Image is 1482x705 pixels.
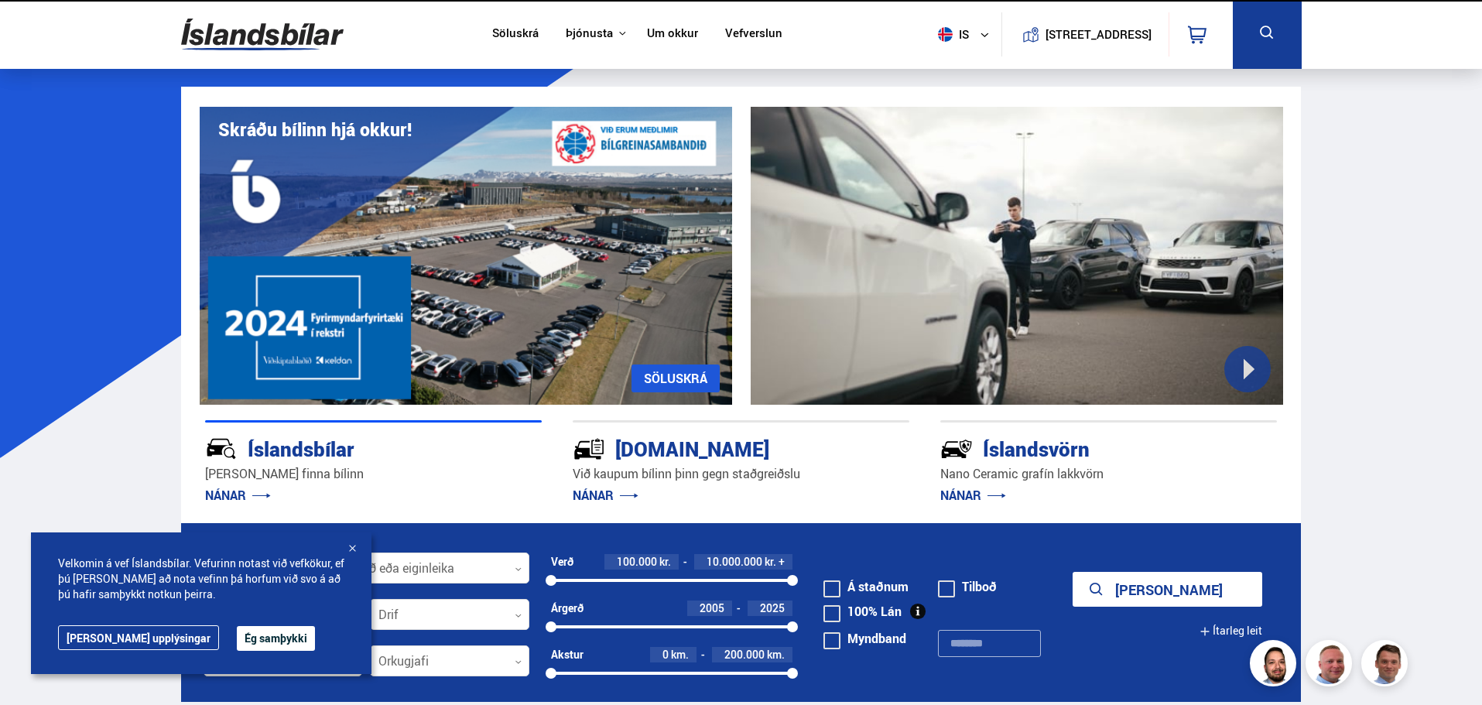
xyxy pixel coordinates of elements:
a: NÁNAR [205,487,271,504]
button: is [932,12,1001,57]
div: [DOMAIN_NAME] [573,434,854,461]
button: [PERSON_NAME] [1073,572,1262,607]
span: 10.000.000 [707,554,762,569]
a: SÖLUSKRÁ [631,364,720,392]
img: JRvxyua_JYH6wB4c.svg [205,433,238,465]
img: tr5P-W3DuiFaO7aO.svg [573,433,605,465]
a: Vefverslun [725,26,782,43]
img: eKx6w-_Home_640_.png [200,107,732,405]
span: 100.000 [617,554,657,569]
label: Myndband [823,632,906,645]
span: 200.000 [724,647,765,662]
p: Við kaupum bílinn þinn gegn staðgreiðslu [573,465,909,483]
img: siFngHWaQ9KaOqBr.png [1308,642,1354,689]
span: kr. [765,556,776,568]
span: km. [671,649,689,661]
span: is [932,27,970,42]
div: Íslandsbílar [205,434,487,461]
span: + [779,556,785,568]
img: svg+xml;base64,PHN2ZyB4bWxucz0iaHR0cDovL3d3dy53My5vcmcvMjAwMC9zdmciIHdpZHRoPSI1MTIiIGhlaWdodD0iNT... [938,27,953,42]
label: Tilboð [938,580,997,593]
div: Árgerð [551,602,584,614]
label: 100% Lán [823,605,902,618]
img: nhp88E3Fdnt1Opn2.png [1252,642,1299,689]
div: Íslandsvörn [940,434,1222,461]
a: Um okkur [647,26,698,43]
button: Þjónusta [566,26,613,41]
div: Akstur [551,649,584,661]
label: Á staðnum [823,580,909,593]
button: Ég samþykki [237,626,315,651]
img: FbJEzSuNWCJXmdc-.webp [1364,642,1410,689]
a: [PERSON_NAME] upplýsingar [58,625,219,650]
span: 0 [662,647,669,662]
a: Söluskrá [492,26,539,43]
span: 2025 [760,601,785,615]
h1: Skráðu bílinn hjá okkur! [218,119,412,140]
span: Velkomin á vef Íslandsbílar. Vefurinn notast við vefkökur, ef þú [PERSON_NAME] að nota vefinn þá ... [58,556,344,602]
img: G0Ugv5HjCgRt.svg [181,9,344,60]
p: [PERSON_NAME] finna bílinn [205,465,542,483]
span: km. [767,649,785,661]
a: NÁNAR [573,487,638,504]
a: NÁNAR [940,487,1006,504]
span: 2005 [700,601,724,615]
div: Verð [551,556,573,568]
button: [STREET_ADDRESS] [1052,28,1146,41]
img: -Svtn6bYgwAsiwNX.svg [940,433,973,465]
span: kr. [659,556,671,568]
a: [STREET_ADDRESS] [1010,12,1160,56]
p: Nano Ceramic grafín lakkvörn [940,465,1277,483]
button: Ítarleg leit [1200,614,1262,649]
